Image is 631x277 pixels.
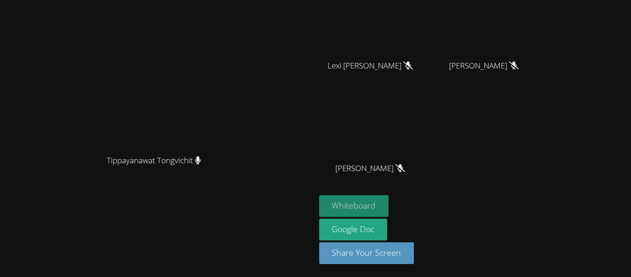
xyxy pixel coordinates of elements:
span: [PERSON_NAME] [335,162,405,175]
button: Whiteboard [319,195,389,217]
a: Google Doc [319,219,388,240]
span: Tippayanawat Tongvichit [107,154,201,167]
button: Share Your Screen [319,242,414,264]
span: Lexi [PERSON_NAME] [328,59,413,73]
span: [PERSON_NAME] [449,59,519,73]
